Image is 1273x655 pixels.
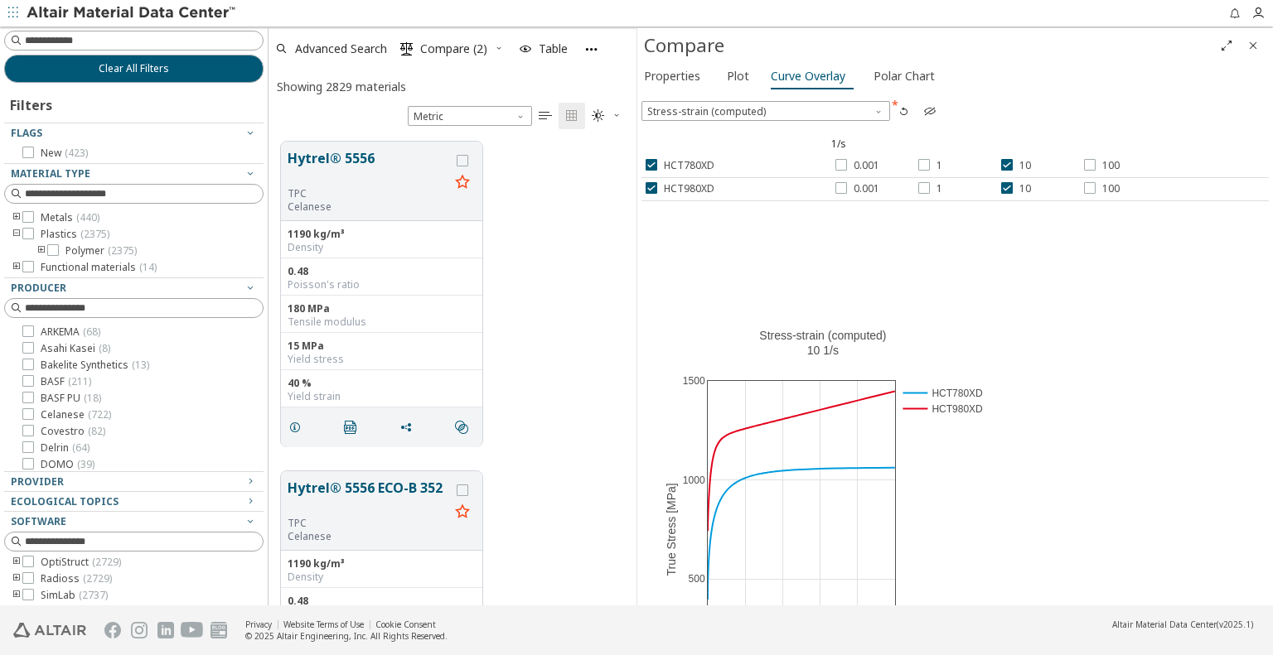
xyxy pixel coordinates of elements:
i:  [455,421,468,434]
div: (v2025.1) [1112,619,1253,630]
button: 1 [918,182,942,195]
span: Delrin [41,441,90,455]
span: Clear All Filters [99,62,169,75]
span: 1 [937,159,942,172]
span: BASF PU [41,392,101,405]
div: © 2025 Altair Engineering, Inc. All Rights Reserved. [245,630,448,642]
div: Yield strain [288,390,476,403]
button: Flags [4,123,264,143]
button: Hytrel® 5556 [288,148,449,187]
span: BASF [41,375,91,388]
div: 1/s [831,137,1265,151]
span: Radioss [41,572,112,585]
span: Flags [11,126,42,140]
span: 10 [1019,159,1031,172]
span: OptiStruct [41,556,121,569]
i:  [539,109,552,123]
div: 180 MPa [288,302,476,315]
span: DOMO [41,458,94,471]
button: HCT780XD [646,159,714,172]
div: Showing 2829 materials [277,79,406,94]
span: Plot [727,63,749,89]
button: Close [1240,32,1266,59]
span: Celanese [41,408,111,421]
button: Favorite [449,499,476,526]
span: ( 68 ) [83,325,100,339]
span: ( 2375 ) [108,243,137,258]
span: ( 211 ) [68,374,91,388]
span: Producer [11,281,66,295]
i:  [565,109,578,123]
div: Poisson's ratio [288,278,476,291]
span: Stress-strain (computed) [641,101,890,121]
i: toogle group [11,228,22,241]
img: Altair Engineering [13,623,86,638]
div: Yield stress [288,353,476,366]
button: PDF Download [336,411,371,444]
i: toogle group [11,211,22,224]
span: 0.001 [854,182,879,195]
i: toogle group [11,589,22,602]
button: 0.001 [835,159,879,172]
a: Cookie Consent [375,619,436,630]
button: Clear All Filters [4,55,264,83]
button: 10 [1001,182,1031,195]
span: ( 722 ) [88,407,111,421]
span: 0.001 [854,159,879,172]
button: 100 [1084,159,1120,172]
div: 15 MPa [288,340,476,353]
i:  [344,421,357,434]
div: Density [288,571,476,584]
div: Tensile modulus [288,315,476,329]
button: 100 [1084,182,1120,195]
span: ( 39 ) [77,457,94,471]
span: Polymer [65,244,137,258]
span: New [41,147,88,160]
span: Curve Overlay [771,63,845,89]
span: ( 2724 ) [85,604,114,619]
button: Table View [532,103,559,129]
span: 100 [1102,182,1120,195]
button: Similar search [448,411,482,444]
div: Compare [644,32,1213,59]
button: Share [392,411,427,444]
span: Functional materials [41,261,157,274]
button: Software [4,512,264,532]
span: Ecological Topics [11,494,119,508]
button: Ecological Topics [4,492,264,512]
i: toogle group [11,261,22,274]
span: ( 440 ) [76,210,99,224]
div: 0.48 [288,595,476,608]
span: 1 [937,182,942,195]
div: 1190 kg/m³ [288,557,476,571]
div: 1190 kg/m³ [288,228,476,241]
span: ( 2729 ) [83,571,112,585]
div: TPC [288,187,449,200]
a: Privacy [245,619,272,630]
i: toogle group [36,244,47,258]
i: toogle group [11,556,22,569]
button: 10 [1001,159,1031,172]
img: Altair Material Data Center [27,5,238,22]
span: 100 [1102,159,1120,172]
span: ( 64 ) [72,441,90,455]
span: Compare (2) [420,43,487,55]
button: Material Type [4,164,264,184]
button: Full Screen [1213,32,1240,59]
button: 1 [918,159,942,172]
span: ( 82 ) [88,424,105,438]
p: Celanese [288,530,449,543]
div: TPC [288,517,449,530]
button: Details [281,411,316,444]
span: ( 18 ) [84,391,101,405]
span: Table [539,43,568,55]
div: 40 % [288,377,476,390]
button: Favorite [449,170,476,196]
span: SimLab [41,589,108,602]
button: 0.001 [835,182,879,195]
span: ( 2729 ) [92,555,121,569]
button: Theme [585,103,628,129]
div: Filters [4,83,61,123]
span: ARKEMA [41,325,100,339]
i: toogle group [11,572,22,585]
